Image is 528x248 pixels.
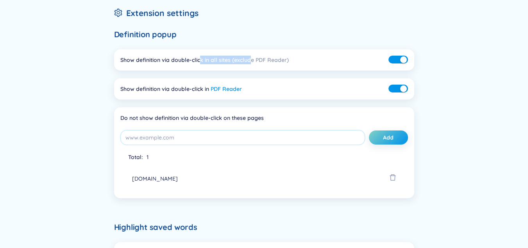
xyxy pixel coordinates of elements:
[114,9,122,17] span: setting
[120,130,365,145] input: www.example.com
[120,114,408,122] div: Do not show definition via double-click on these pages
[369,130,408,145] button: Add
[211,85,242,92] a: PDF Reader
[389,173,396,184] span: delete
[120,56,289,64] div: Show definition via double-click in all sites
[114,7,414,20] h2: Extension settings
[128,154,143,161] span: Total :
[114,29,414,40] h6: Definition popup
[120,85,242,93] div: Show definition via double-click in
[132,174,178,183] span: [DOMAIN_NAME]
[114,222,414,233] h6: Highlight saved words
[147,154,149,161] span: 1
[383,134,394,141] span: Add
[232,56,289,63] span: (exclude PDF Reader)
